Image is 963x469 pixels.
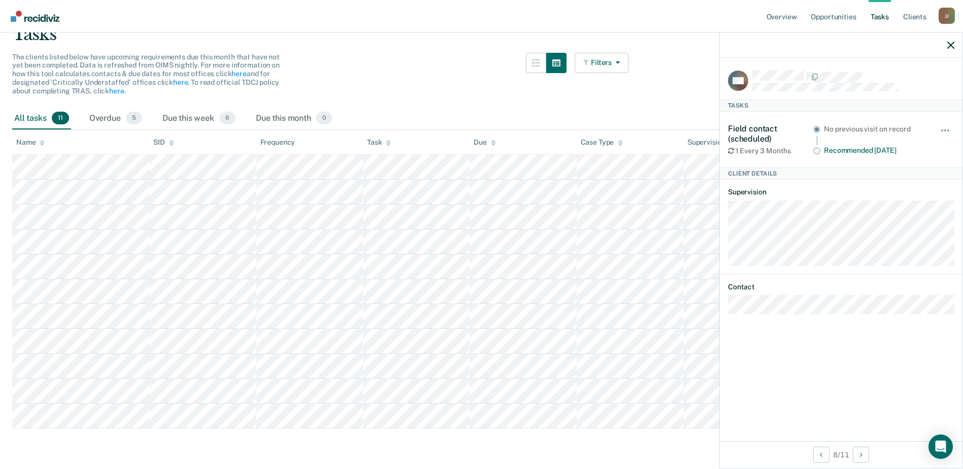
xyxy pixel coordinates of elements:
[12,24,951,45] div: Tasks
[173,78,188,86] a: here
[853,447,869,463] button: Next Client
[254,108,334,130] div: Due this month
[153,138,174,147] div: SID
[87,108,144,130] div: Overdue
[728,283,954,291] dt: Contact
[939,8,955,24] button: Profile dropdown button
[109,87,124,95] a: here
[12,108,71,130] div: All tasks
[11,11,59,22] img: Recidiviz
[824,125,926,133] div: No previous visit on record
[316,112,332,125] span: 0
[474,138,496,147] div: Due
[824,146,926,155] div: Recommended [DATE]
[581,138,623,147] div: Case Type
[720,99,962,112] div: Tasks
[160,108,238,130] div: Due this week
[720,167,962,180] div: Client Details
[728,188,954,196] dt: Supervision
[126,112,142,125] span: 5
[12,53,280,95] span: The clients listed below have upcoming requirements due this month that have not yet been complet...
[260,138,295,147] div: Frequency
[219,112,236,125] span: 6
[928,434,953,459] div: Open Intercom Messenger
[231,70,246,78] a: here
[939,8,955,24] div: J J
[575,53,628,73] button: Filters
[687,138,754,147] div: Supervision Level
[728,147,813,155] div: 1 Every 3 Months
[16,138,45,147] div: Name
[367,138,391,147] div: Task
[52,112,69,125] span: 11
[720,441,962,468] div: 8 / 11
[728,124,813,143] div: Field contact (scheduled)
[813,447,829,463] button: Previous Client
